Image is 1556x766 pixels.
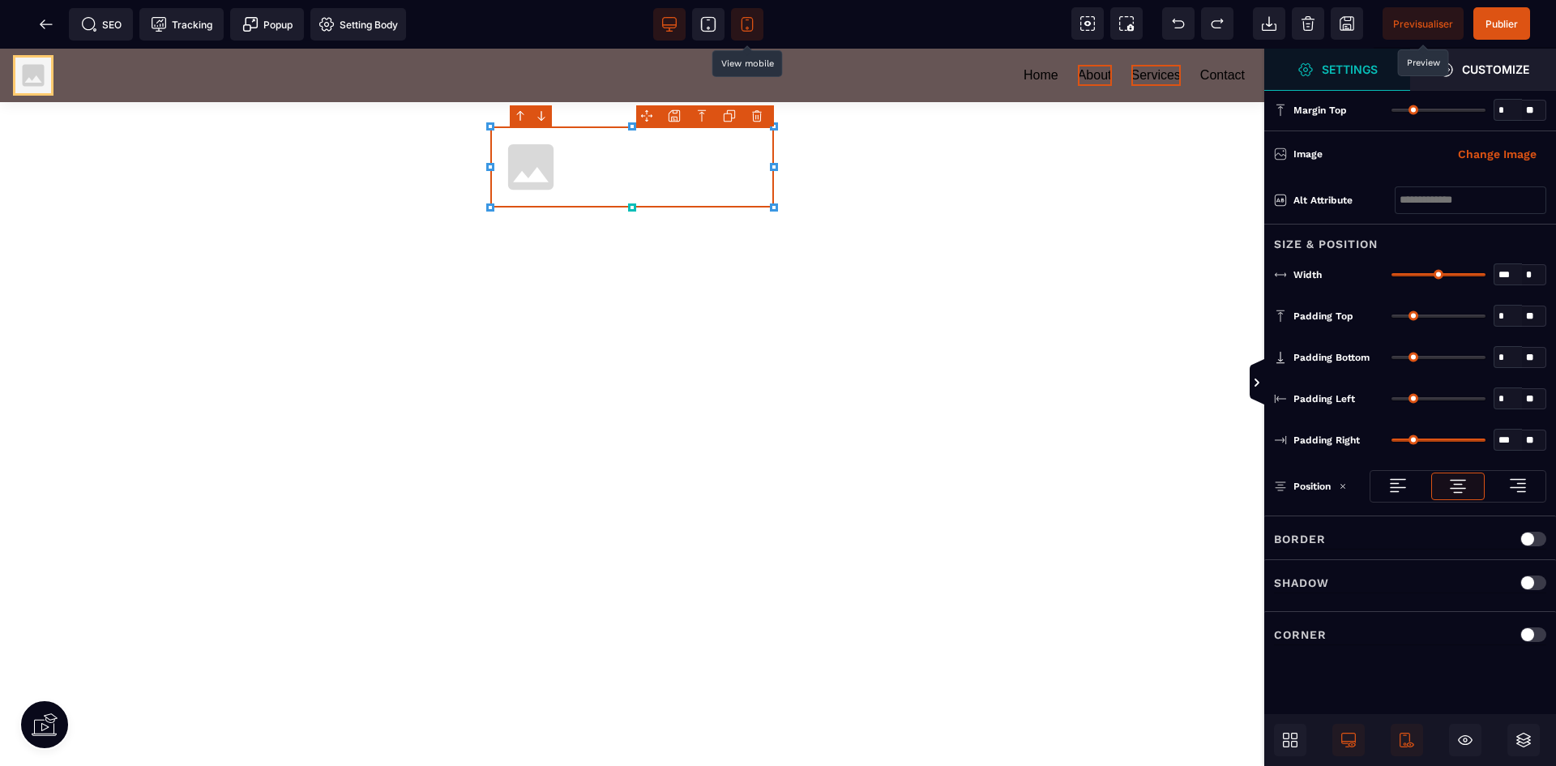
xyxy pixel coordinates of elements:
[242,16,293,32] span: Popup
[1293,104,1347,117] span: Margin Top
[1332,724,1365,756] span: Desktop Only
[1462,63,1529,75] strong: Customize
[1293,310,1353,323] span: Padding Top
[1274,529,1326,549] p: Border
[14,7,53,46] img: svg+xml;base64,PHN2ZyB4bWxucz0iaHR0cDovL3d3dy53My5vcmcvMjAwMC9zdmciIHdpZHRoPSIxMDAiIHZpZXdCb3g9Ij...
[1388,476,1408,495] img: loading
[1131,16,1181,37] a: Services
[318,16,398,32] span: Setting Body
[1393,18,1453,30] span: Previsualiser
[81,16,122,32] span: SEO
[1448,141,1546,167] button: Change Image
[1200,16,1245,37] a: Contact
[1264,224,1556,254] div: Size & Position
[1293,146,1420,162] div: Image
[1078,16,1112,37] a: About
[1293,351,1370,364] span: Padding Bottom
[1339,482,1347,490] img: loading
[1110,7,1143,40] span: Screenshot
[1448,477,1468,496] img: loading
[1293,268,1322,281] span: Width
[1293,392,1355,405] span: Padding Left
[1391,724,1423,756] span: Mobile Only
[1449,724,1481,756] span: Hide/Show Block
[1264,49,1410,91] span: Settings
[1507,724,1540,756] span: Open Layers
[1274,724,1306,756] span: Open Blocks
[1508,476,1528,495] img: loading
[490,78,774,159] img: svg+xml;base64,PHN2ZyB4bWxucz0iaHR0cDovL3d3dy53My5vcmcvMjAwMC9zdmciIHdpZHRoPSIxMDAiIHZpZXdCb3g9Ij...
[1485,18,1518,30] span: Publier
[1274,625,1327,644] p: Corner
[1293,434,1360,447] span: Padding Right
[1274,478,1331,494] p: Position
[1293,192,1395,208] div: Alt attribute
[1410,49,1556,91] span: Open Style Manager
[1024,16,1058,37] a: Home
[151,16,212,32] span: Tracking
[1274,573,1329,593] p: Shadow
[1071,7,1104,40] span: View components
[1383,7,1464,40] span: Preview
[1322,63,1378,75] strong: Settings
